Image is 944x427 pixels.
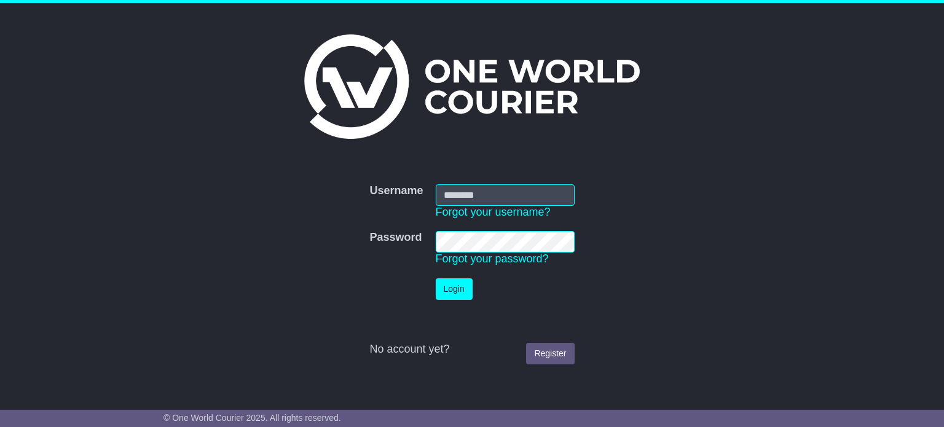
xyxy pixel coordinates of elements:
[369,343,574,356] div: No account yet?
[436,278,473,300] button: Login
[526,343,574,364] a: Register
[369,231,422,245] label: Password
[304,34,640,139] img: One World
[369,184,423,198] label: Username
[163,413,341,423] span: © One World Courier 2025. All rights reserved.
[436,253,549,265] a: Forgot your password?
[436,206,551,218] a: Forgot your username?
